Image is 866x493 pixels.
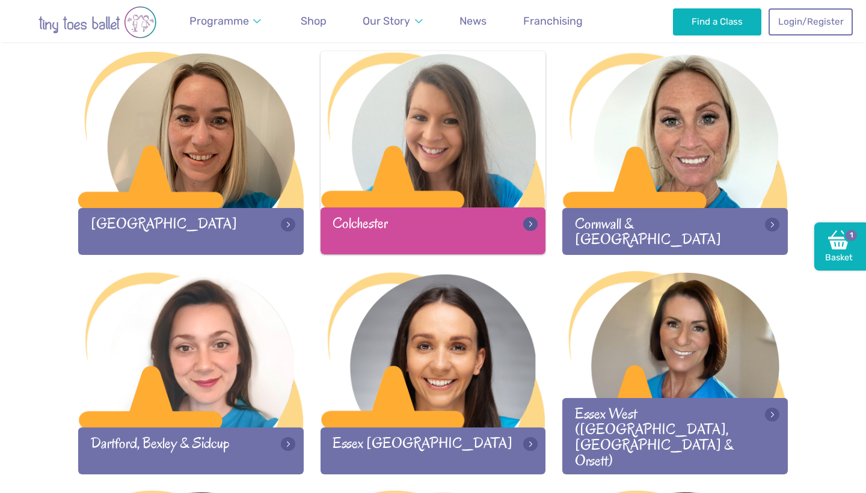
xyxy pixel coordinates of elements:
[673,8,761,35] a: Find a Class
[523,14,583,27] span: Franchising
[78,208,304,254] div: [GEOGRAPHIC_DATA]
[459,14,487,27] span: News
[78,52,304,254] a: [GEOGRAPHIC_DATA]
[814,222,866,271] a: Basket1
[844,228,858,242] span: 1
[13,6,182,38] img: tiny toes ballet
[357,8,428,35] a: Our Story
[321,207,546,254] div: Colchester
[321,271,546,474] a: Essex [GEOGRAPHIC_DATA]
[562,208,788,254] div: Cornwall & [GEOGRAPHIC_DATA]
[454,8,492,35] a: News
[363,14,410,27] span: Our Story
[562,398,788,474] div: Essex West ([GEOGRAPHIC_DATA], [GEOGRAPHIC_DATA] & Orsett)
[184,8,267,35] a: Programme
[295,8,332,35] a: Shop
[518,8,588,35] a: Franchising
[78,427,304,474] div: Dartford, Bexley & Sidcup
[562,271,788,474] a: Essex West ([GEOGRAPHIC_DATA], [GEOGRAPHIC_DATA] & Orsett)
[78,271,304,474] a: Dartford, Bexley & Sidcup
[301,14,327,27] span: Shop
[321,427,546,474] div: Essex [GEOGRAPHIC_DATA]
[189,14,249,27] span: Programme
[769,8,853,35] a: Login/Register
[562,52,788,254] a: Cornwall & [GEOGRAPHIC_DATA]
[321,51,546,254] a: Colchester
